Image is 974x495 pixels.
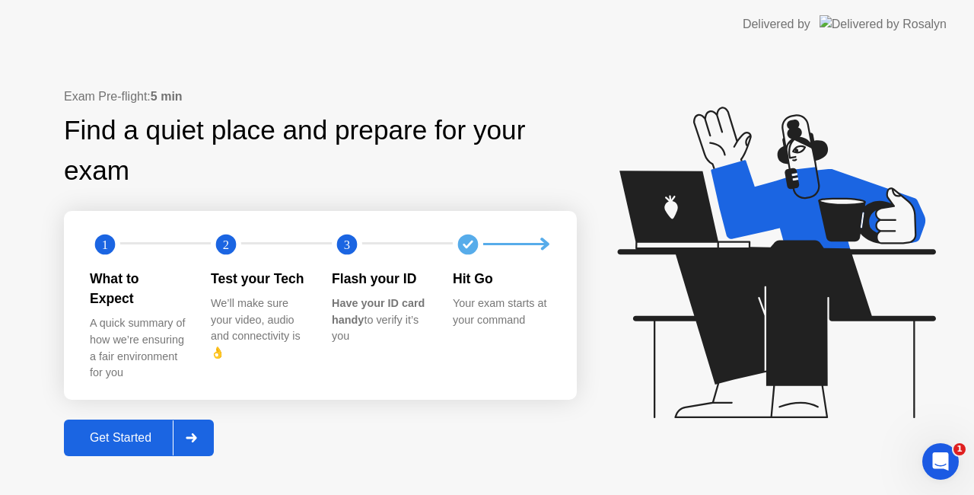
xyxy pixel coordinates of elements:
div: Test your Tech [211,269,307,289]
button: Get Started [64,420,214,456]
div: What to Expect [90,269,186,309]
iframe: Intercom live chat [922,443,959,480]
text: 2 [223,237,229,251]
div: Delivered by [743,15,810,34]
div: Get Started [68,431,173,445]
text: 1 [102,237,108,251]
div: to verify it’s you [332,295,428,345]
b: 5 min [151,90,183,103]
div: Flash your ID [332,269,428,289]
div: Exam Pre-flight: [64,88,577,106]
div: We’ll make sure your video, audio and connectivity is 👌 [211,295,307,361]
div: Find a quiet place and prepare for your exam [64,110,577,191]
img: Delivered by Rosalyn [820,15,947,33]
text: 3 [344,237,350,251]
span: 1 [953,443,966,455]
div: A quick summary of how we’re ensuring a fair environment for you [90,315,186,381]
div: Hit Go [453,269,549,289]
b: Have your ID card handy [332,297,425,326]
div: Your exam starts at your command [453,295,549,328]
